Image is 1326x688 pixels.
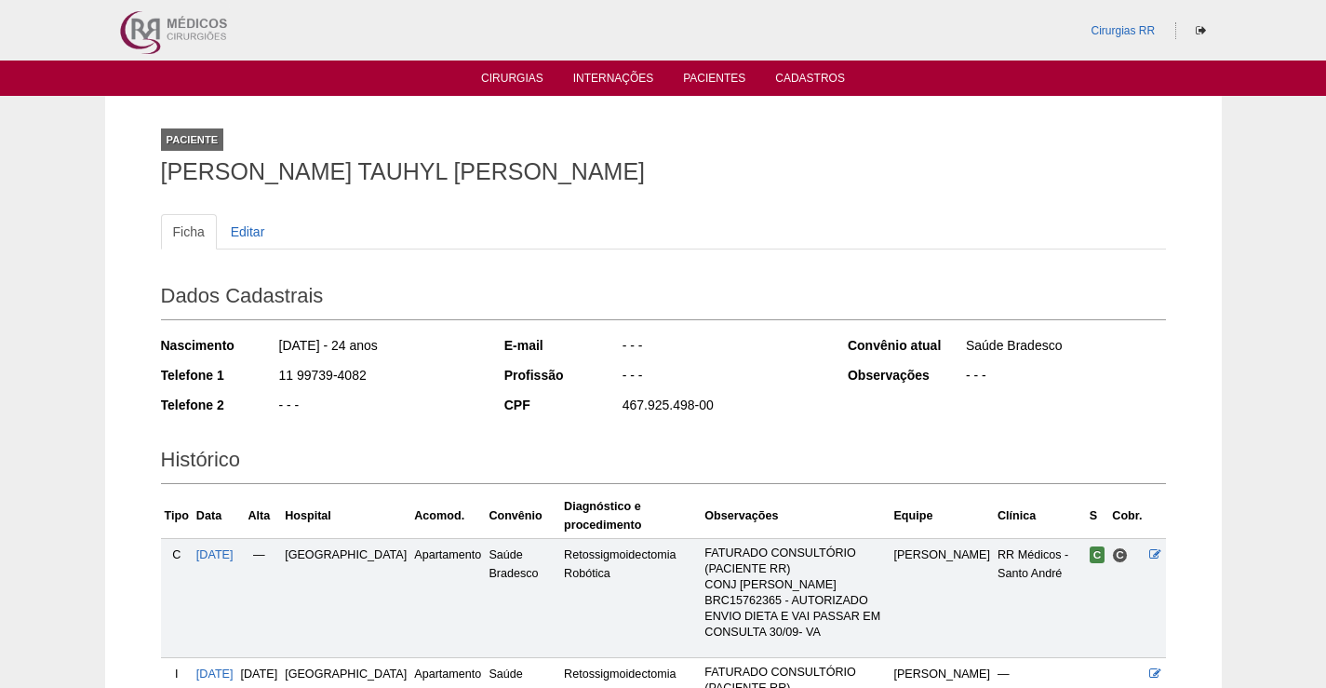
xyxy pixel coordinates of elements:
th: Hospital [281,493,410,539]
a: Cadastros [775,72,845,90]
a: Internações [573,72,654,90]
td: Saúde Bradesco [485,538,560,657]
div: CPF [504,396,621,414]
div: 467.925.498-00 [621,396,823,419]
th: Observações [701,493,890,539]
div: Paciente [161,128,224,151]
p: FATURADO CONSULTÓRIO (PACIENTE RR) CONJ [PERSON_NAME] BRC15762365 - AUTORIZADO ENVIO DIETA E VAI ... [704,546,886,641]
div: Saúde Bradesco [964,336,1166,359]
div: Telefone 2 [161,396,277,414]
div: I [165,665,189,683]
h1: [PERSON_NAME] TAUHYL [PERSON_NAME] [161,160,1166,183]
div: - - - [964,366,1166,389]
th: Tipo [161,493,193,539]
td: RR Médicos - Santo André [994,538,1086,657]
th: Clínica [994,493,1086,539]
th: Alta [237,493,282,539]
a: Cirurgias [481,72,543,90]
a: Pacientes [683,72,745,90]
div: - - - [621,336,823,359]
span: Confirmada [1090,546,1105,563]
th: Data [193,493,237,539]
a: Cirurgias RR [1091,24,1155,37]
a: [DATE] [196,548,234,561]
div: E-mail [504,336,621,355]
th: Diagnóstico e procedimento [560,493,701,539]
i: Sair [1196,25,1206,36]
th: S [1086,493,1109,539]
td: — [237,538,282,657]
span: Consultório [1112,547,1128,563]
td: Retossigmoidectomia Robótica [560,538,701,657]
div: Observações [848,366,964,384]
div: Nascimento [161,336,277,355]
span: [DATE] [241,668,278,681]
div: [DATE] - 24 anos [277,336,479,359]
td: [GEOGRAPHIC_DATA] [281,538,410,657]
th: Cobr. [1108,493,1145,539]
th: Convênio [485,493,560,539]
a: Editar [219,214,277,250]
div: Convênio atual [848,336,964,355]
a: [DATE] [196,668,234,681]
th: Acomod. [410,493,485,539]
div: C [165,546,189,564]
div: Telefone 1 [161,366,277,384]
h2: Histórico [161,441,1166,484]
div: 11 99739-4082 [277,366,479,389]
div: - - - [277,396,479,419]
a: Ficha [161,214,217,250]
h2: Dados Cadastrais [161,277,1166,320]
div: - - - [621,366,823,389]
div: Profissão [504,366,621,384]
th: Equipe [890,493,994,539]
td: Apartamento [410,538,485,657]
td: [PERSON_NAME] [890,538,994,657]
